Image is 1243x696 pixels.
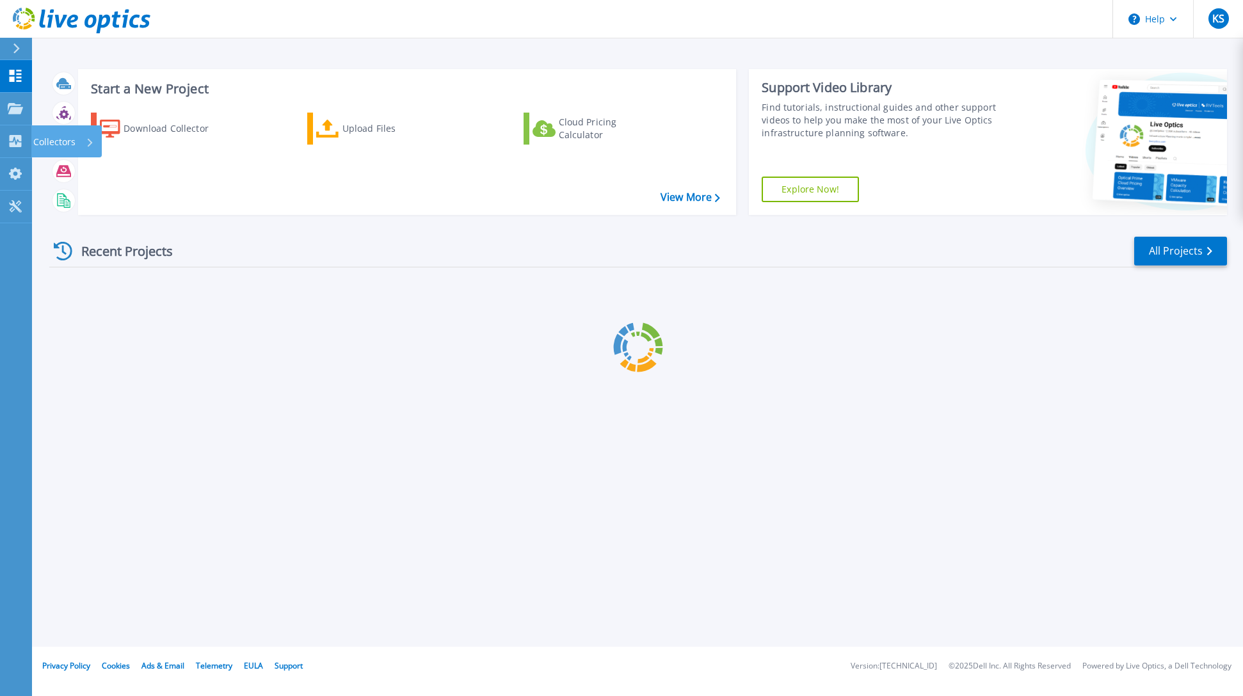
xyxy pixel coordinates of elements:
[1212,13,1224,24] span: KS
[1134,237,1227,265] a: All Projects
[307,113,450,145] a: Upload Files
[1082,662,1231,670] li: Powered by Live Optics, a Dell Technology
[49,235,190,267] div: Recent Projects
[661,191,720,203] a: View More
[949,662,1071,670] li: © 2025 Dell Inc. All Rights Reserved
[91,113,234,145] a: Download Collector
[762,79,1006,96] div: Support Video Library
[762,177,859,202] a: Explore Now!
[524,113,666,145] a: Cloud Pricing Calculator
[91,82,719,96] h3: Start a New Project
[342,116,445,141] div: Upload Files
[196,660,232,671] a: Telemetry
[559,116,661,141] div: Cloud Pricing Calculator
[244,660,263,671] a: EULA
[33,125,76,159] p: Collectors
[42,660,90,671] a: Privacy Policy
[762,101,1006,139] div: Find tutorials, instructional guides and other support videos to help you make the most of your L...
[102,660,130,671] a: Cookies
[275,660,303,671] a: Support
[851,662,937,670] li: Version: [TECHNICAL_ID]
[124,116,226,141] div: Download Collector
[141,660,184,671] a: Ads & Email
